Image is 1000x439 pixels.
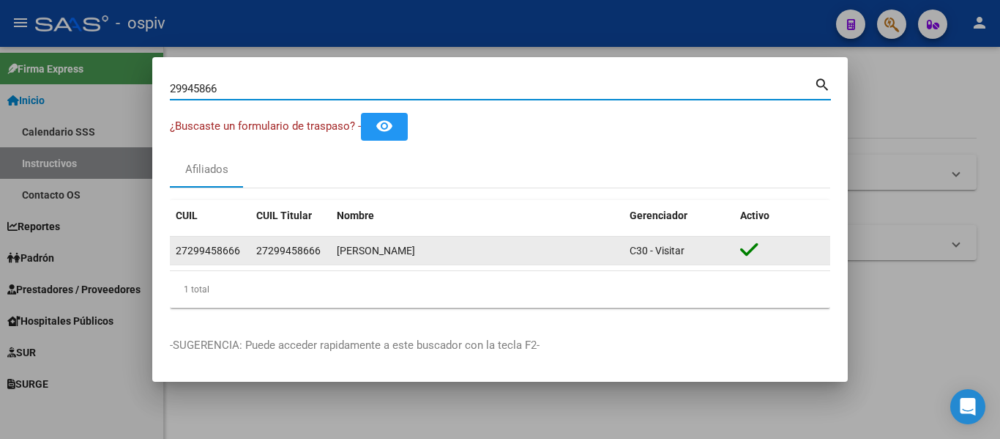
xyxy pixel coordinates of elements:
p: -SUGERENCIA: Puede acceder rapidamente a este buscador con la tecla F2- [170,337,830,354]
datatable-header-cell: CUIL Titular [250,200,331,232]
div: Afiliados [185,161,228,178]
span: Nombre [337,210,374,221]
datatable-header-cell: Gerenciador [624,200,734,232]
div: 27299458666 [176,243,240,259]
div: Open Intercom Messenger [950,389,985,424]
span: Gerenciador [630,210,687,221]
div: [PERSON_NAME] [337,243,618,259]
span: CUIL Titular [256,210,312,221]
datatable-header-cell: CUIL [170,200,250,232]
span: 27299458666 [256,245,321,257]
span: ¿Buscaste un formulario de traspaso? - [170,119,361,133]
datatable-header-cell: Nombre [331,200,624,232]
mat-icon: remove_red_eye [376,117,393,135]
mat-icon: search [814,75,831,92]
div: 1 total [170,271,830,308]
datatable-header-cell: Activo [734,200,830,232]
span: CUIL [176,210,198,221]
span: Activo [740,210,769,221]
span: C30 - Visitar [630,245,684,257]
